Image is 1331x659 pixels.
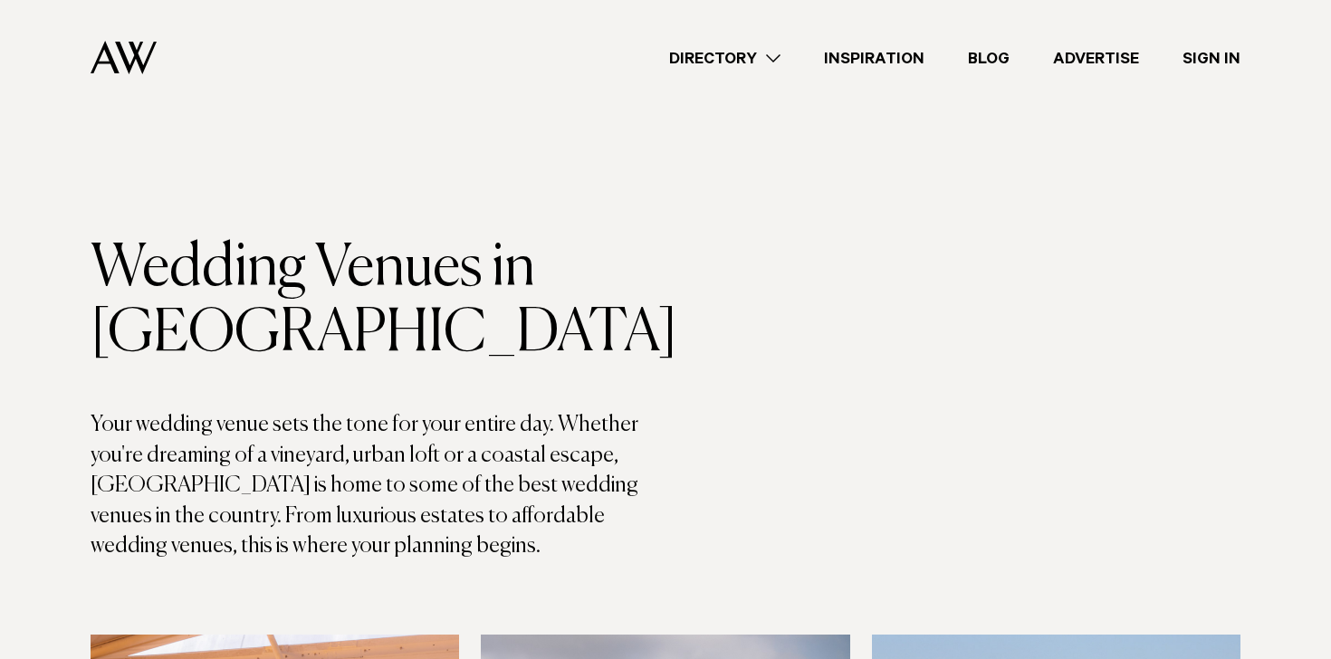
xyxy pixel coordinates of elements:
a: Inspiration [802,46,946,71]
p: Your wedding venue sets the tone for your entire day. Whether you're dreaming of a vineyard, urba... [91,410,665,562]
a: Sign In [1161,46,1262,71]
a: Directory [647,46,802,71]
img: Auckland Weddings Logo [91,41,157,74]
a: Advertise [1031,46,1161,71]
h1: Wedding Venues in [GEOGRAPHIC_DATA] [91,236,665,367]
a: Blog [946,46,1031,71]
